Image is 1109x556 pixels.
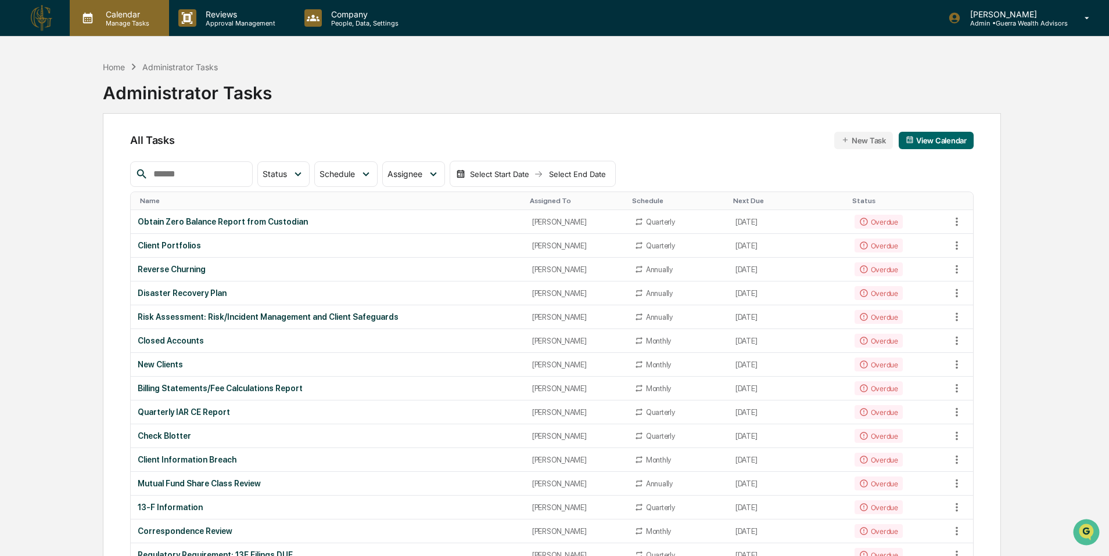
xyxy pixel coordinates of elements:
[532,408,620,417] div: [PERSON_NAME]
[834,132,893,149] button: New Task
[12,24,211,43] p: How can we help?
[96,19,155,27] p: Manage Tasks
[12,169,21,179] div: 🔎
[950,197,973,205] div: Toggle SortBy
[906,136,914,144] img: calendar
[855,286,903,300] div: Overdue
[96,146,144,158] span: Attestations
[728,305,848,329] td: [DATE]
[7,164,78,185] a: 🔎Data Lookup
[961,19,1068,27] p: Admin • Guerra Wealth Advisors
[198,92,211,106] button: Start new chat
[646,337,671,345] div: Monthly
[138,479,518,488] div: Mutual Fund Share Class Review
[632,197,724,205] div: Toggle SortBy
[532,289,620,298] div: [PERSON_NAME]
[852,197,945,205] div: Toggle SortBy
[130,134,174,146] span: All Tasks
[728,353,848,377] td: [DATE]
[728,329,848,353] td: [DATE]
[646,527,671,536] div: Monthly
[322,19,404,27] p: People, Data, Settings
[728,496,848,519] td: [DATE]
[138,384,518,393] div: Billing Statements/Fee Calculations Report
[532,456,620,464] div: [PERSON_NAME]
[855,239,903,252] div: Overdue
[82,196,141,205] a: Powered byPylon
[728,377,848,400] td: [DATE]
[646,218,675,226] div: Quarterly
[80,142,149,163] a: 🗄️Attestations
[855,500,903,514] div: Overdue
[646,432,675,441] div: Quarterly
[138,407,518,417] div: Quarterly IAR CE Report
[40,100,147,110] div: We're available if you need us!
[138,360,518,369] div: New Clients
[532,432,620,441] div: [PERSON_NAME]
[532,218,620,226] div: [PERSON_NAME]
[138,265,518,274] div: Reverse Churning
[1072,518,1103,549] iframe: Open customer support
[855,429,903,443] div: Overdue
[138,241,518,250] div: Client Portfolios
[728,281,848,305] td: [DATE]
[116,197,141,205] span: Pylon
[646,241,675,250] div: Quarterly
[532,360,620,369] div: [PERSON_NAME]
[728,424,848,448] td: [DATE]
[646,479,673,488] div: Annually
[532,384,620,393] div: [PERSON_NAME]
[322,9,404,19] p: Company
[196,19,281,27] p: Approval Management
[387,169,422,179] span: Assignee
[728,448,848,472] td: [DATE]
[530,197,623,205] div: Toggle SortBy
[532,503,620,512] div: [PERSON_NAME]
[545,169,609,179] div: Select End Date
[12,89,33,110] img: 1746055101610-c473b297-6a78-478c-a979-82029cc54cd1
[532,527,620,536] div: [PERSON_NAME]
[646,313,673,322] div: Annually
[23,146,75,158] span: Preclearance
[7,142,80,163] a: 🖐️Preclearance
[646,384,671,393] div: Monthly
[855,358,903,371] div: Overdue
[532,241,620,250] div: [PERSON_NAME]
[138,455,518,464] div: Client Information Breach
[138,288,518,298] div: Disaster Recovery Plan
[138,431,518,441] div: Check Blotter
[532,265,620,274] div: [PERSON_NAME]
[532,479,620,488] div: [PERSON_NAME]
[733,197,843,205] div: Toggle SortBy
[728,519,848,543] td: [DATE]
[140,197,521,205] div: Toggle SortBy
[855,381,903,395] div: Overdue
[855,262,903,276] div: Overdue
[646,360,671,369] div: Monthly
[728,472,848,496] td: [DATE]
[855,453,903,467] div: Overdue
[23,168,73,180] span: Data Lookup
[899,132,974,149] button: View Calendar
[142,62,218,72] div: Administrator Tasks
[138,312,518,322] div: Risk Assessment: Risk/Incident Management and Client Safeguards
[30,53,192,65] input: Clear
[138,217,518,226] div: Obtain Zero Balance Report from Custodian
[855,215,903,229] div: Overdue
[855,310,903,324] div: Overdue
[534,169,543,179] img: arrow right
[646,289,673,298] div: Annually
[728,234,848,258] td: [DATE]
[196,9,281,19] p: Reviews
[456,169,465,179] img: calendar
[12,147,21,157] div: 🖐️
[263,169,287,179] span: Status
[96,9,155,19] p: Calendar
[646,265,673,274] div: Annually
[532,337,620,345] div: [PERSON_NAME]
[646,456,671,464] div: Monthly
[855,334,903,348] div: Overdue
[320,169,355,179] span: Schedule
